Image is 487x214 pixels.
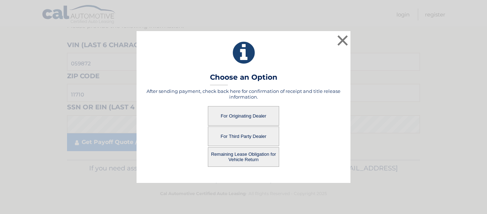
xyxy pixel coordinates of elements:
[208,126,279,146] button: For Third Party Dealer
[208,106,279,126] button: For Originating Dealer
[145,88,342,100] h5: After sending payment, check back here for confirmation of receipt and title release information.
[210,73,277,85] h3: Choose an Option
[208,147,279,167] button: Remaining Lease Obligation for Vehicle Return
[335,33,350,48] button: ×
